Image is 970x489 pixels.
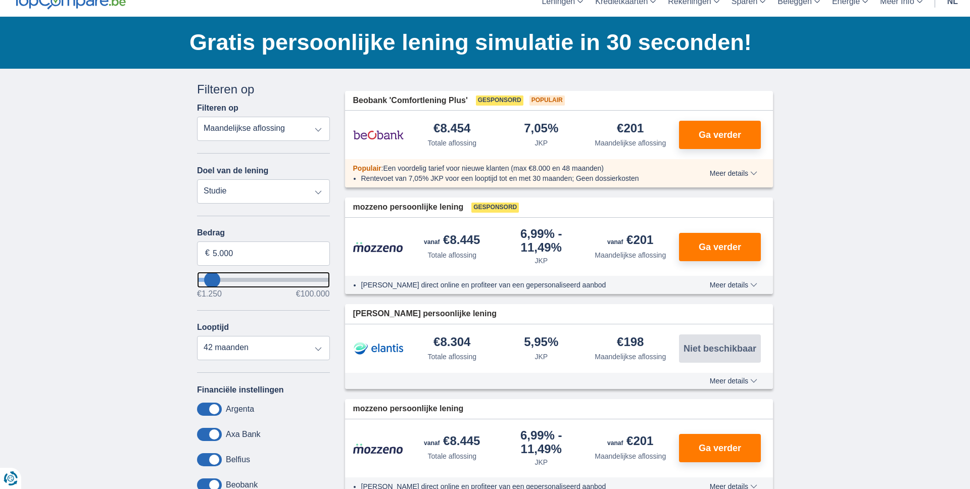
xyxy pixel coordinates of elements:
button: Ga verder [679,434,761,462]
button: Niet beschikbaar [679,334,761,363]
div: JKP [535,457,548,467]
span: € [205,248,210,259]
div: 6,99% [501,429,582,455]
img: product.pl.alt Mozzeno [353,241,404,253]
span: €1.250 [197,290,222,298]
span: Ga verder [699,242,741,252]
label: Bedrag [197,228,330,237]
span: Beobank 'Comfortlening Plus' [353,95,468,107]
div: Maandelijkse aflossing [595,250,666,260]
span: Gesponsord [476,95,523,106]
li: Rentevoet van 7,05% JKP voor een looptijd tot en met 30 maanden; Geen dossierkosten [361,173,673,183]
label: Argenta [226,405,254,414]
div: 6,99% [501,228,582,254]
label: Axa Bank [226,430,260,439]
div: 7,05% [524,122,558,136]
span: Populair [529,95,565,106]
span: mozzeno persoonlijke lening [353,403,464,415]
div: €201 [607,435,653,449]
label: Financiële instellingen [197,385,284,395]
input: wantToBorrow [197,278,330,282]
div: Totale aflossing [427,352,476,362]
div: Totale aflossing [427,451,476,461]
div: €201 [617,122,644,136]
label: Doel van de lening [197,166,268,175]
div: 5,95% [524,336,558,350]
div: Totale aflossing [427,250,476,260]
button: Ga verder [679,233,761,261]
div: €8.445 [424,435,480,449]
span: Niet beschikbaar [684,344,756,353]
label: Belfius [226,455,250,464]
img: product.pl.alt Mozzeno [353,443,404,454]
div: Maandelijkse aflossing [595,138,666,148]
div: Maandelijkse aflossing [595,352,666,362]
div: €8.304 [433,336,470,350]
label: Looptijd [197,323,229,332]
button: Ga verder [679,121,761,149]
button: Meer details [702,169,765,177]
button: Meer details [702,281,765,289]
span: Gesponsord [471,203,519,213]
div: Filteren op [197,81,330,98]
button: Meer details [702,377,765,385]
span: Een voordelig tarief voor nieuwe klanten (max €8.000 en 48 maanden) [383,164,604,172]
div: JKP [535,138,548,148]
span: Meer details [710,170,757,177]
li: [PERSON_NAME] direct online en profiteer van een gepersonaliseerd aanbod [361,280,673,290]
div: JKP [535,256,548,266]
img: product.pl.alt Beobank [353,122,404,148]
div: €198 [617,336,644,350]
span: Ga verder [699,130,741,139]
span: Ga verder [699,444,741,453]
div: €8.445 [424,234,480,248]
span: Meer details [710,281,757,288]
span: [PERSON_NAME] persoonlijke lening [353,308,497,320]
div: Totale aflossing [427,138,476,148]
div: Maandelijkse aflossing [595,451,666,461]
div: €8.454 [433,122,470,136]
span: mozzeno persoonlijke lening [353,202,464,213]
span: €100.000 [296,290,330,298]
div: : [345,163,681,173]
span: Populair [353,164,381,172]
div: JKP [535,352,548,362]
div: €201 [607,234,653,248]
label: Filteren op [197,104,238,113]
span: Meer details [710,377,757,384]
img: product.pl.alt Elantis [353,336,404,361]
h1: Gratis persoonlijke lening simulatie in 30 seconden! [189,27,773,58]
